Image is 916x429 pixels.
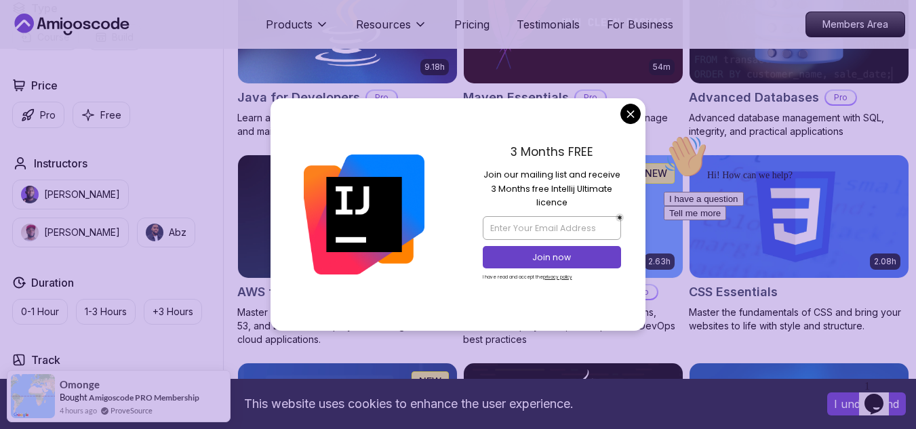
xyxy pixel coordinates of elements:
[146,224,163,241] img: instructor img
[5,5,49,49] img: :wave:
[85,305,127,319] p: 1-3 Hours
[31,352,60,368] h2: Track
[5,41,134,51] span: Hi! How can we help?
[44,226,120,239] p: [PERSON_NAME]
[356,16,427,43] button: Resources
[689,111,909,138] p: Advanced database management with SQL, integrity, and practical applications
[237,155,458,346] a: AWS for Developers card2.73hJUST RELEASEDAWS for DevelopersProMaster AWS services like EC2, RDS, ...
[237,306,458,346] p: Master AWS services like EC2, RDS, VPC, Route 53, and Docker to deploy and manage scalable cloud ...
[237,283,358,302] h2: AWS for Developers
[648,256,671,267] p: 2.63h
[805,12,905,37] a: Members Area
[12,299,68,325] button: 0-1 Hour
[60,392,87,403] span: Bought
[21,224,39,241] img: instructor img
[31,77,58,94] h2: Price
[367,91,397,104] p: Pro
[31,274,74,291] h2: Duration
[607,16,673,33] a: For Business
[11,374,55,418] img: provesource social proof notification image
[111,405,153,416] a: ProveSource
[237,111,458,138] p: Learn advanced Java concepts to build scalable and maintainable applications.
[859,375,902,415] iframe: chat widget
[454,16,490,33] a: Pricing
[76,299,136,325] button: 1-3 Hours
[21,305,59,319] p: 0-1 Hour
[238,155,457,278] img: AWS for Developers card
[40,108,56,122] p: Pro
[356,16,411,33] p: Resources
[44,188,120,201] p: [PERSON_NAME]
[144,299,202,325] button: +3 Hours
[645,167,667,180] p: NEW
[827,392,906,415] button: Accept cookies
[237,88,360,107] h2: Java for Developers
[89,392,199,403] a: Amigoscode PRO Membership
[12,218,129,247] button: instructor img[PERSON_NAME]
[419,375,441,388] p: NEW
[463,88,569,107] h2: Maven Essentials
[21,186,39,203] img: instructor img
[424,62,445,73] p: 9.18h
[5,77,68,91] button: Tell me more
[100,108,121,122] p: Free
[34,155,87,171] h2: Instructors
[60,379,100,390] span: Omonge
[826,91,856,104] p: Pro
[806,12,904,37] p: Members Area
[169,226,186,239] p: Abz
[517,16,580,33] a: Testimonials
[12,180,129,209] button: instructor img[PERSON_NAME]
[137,218,195,247] button: instructor imgAbz
[653,62,671,73] p: 54m
[10,389,807,419] div: This website uses cookies to enhance the user experience.
[658,129,902,368] iframe: chat widget
[12,102,64,128] button: Pro
[5,62,85,77] button: I have a question
[5,5,250,91] div: 👋Hi! How can we help?I have a questionTell me more
[576,91,605,104] p: Pro
[689,88,819,107] h2: Advanced Databases
[266,16,329,43] button: Products
[73,102,130,128] button: Free
[60,405,97,416] span: 4 hours ago
[266,16,313,33] p: Products
[153,305,193,319] p: +3 Hours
